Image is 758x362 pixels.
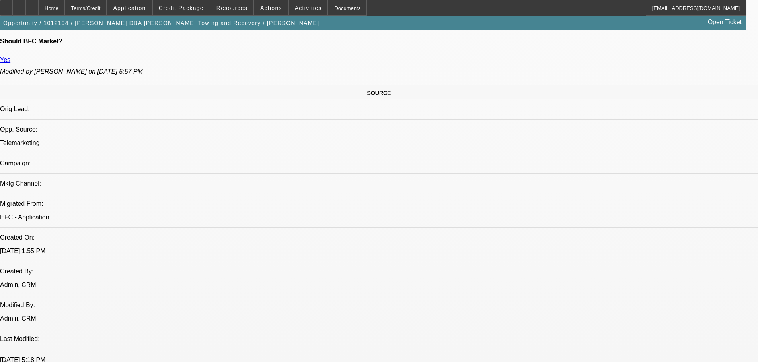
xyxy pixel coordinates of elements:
[3,20,319,26] span: Opportunity / 1012194 / [PERSON_NAME] DBA [PERSON_NAME] Towing and Recovery / [PERSON_NAME]
[260,5,282,11] span: Actions
[367,90,391,96] span: SOURCE
[210,0,253,15] button: Resources
[113,5,146,11] span: Application
[705,15,745,29] a: Open Ticket
[107,0,152,15] button: Application
[216,5,247,11] span: Resources
[159,5,204,11] span: Credit Package
[254,0,288,15] button: Actions
[295,5,322,11] span: Activities
[153,0,210,15] button: Credit Package
[289,0,328,15] button: Activities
